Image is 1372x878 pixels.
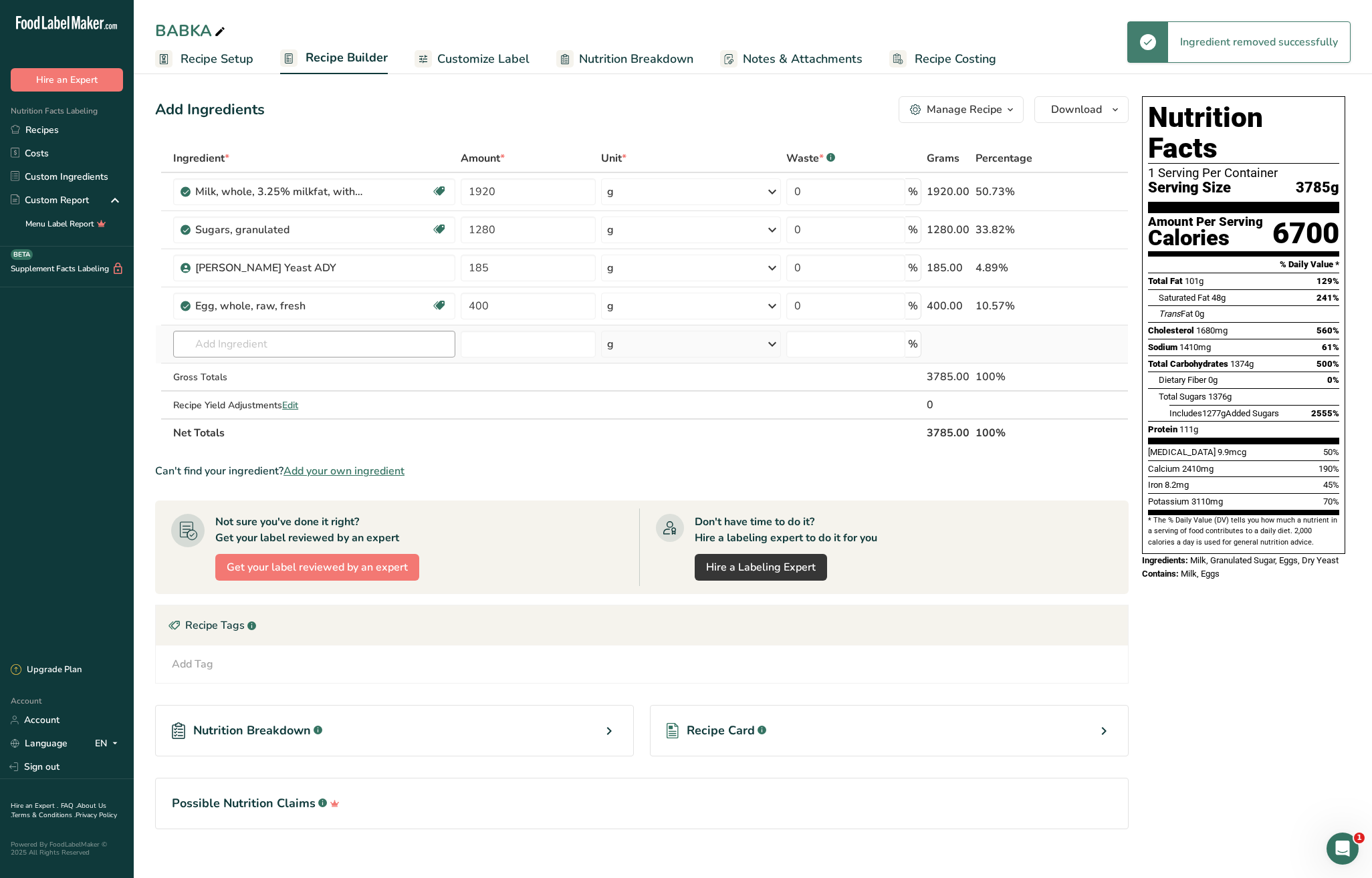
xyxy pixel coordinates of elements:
h1: Nutrition Facts [1148,102,1339,164]
span: Iron [1148,480,1163,490]
div: 3785.00 [927,369,970,385]
div: Calories [1148,229,1263,248]
div: Ingredient removed successfully [1168,22,1350,62]
span: Recipe Card [687,722,755,740]
div: BABKA [155,19,228,43]
div: Waste [786,150,835,166]
span: 560% [1317,325,1339,335]
span: 3110mg [1191,496,1223,506]
div: Gross Totals [173,370,455,384]
span: 50% [1323,447,1339,457]
a: FAQ . [61,801,77,811]
span: Contains: [1142,569,1179,579]
a: Nutrition Breakdown [556,44,693,74]
div: 4.89% [976,260,1065,276]
span: Fat [1159,309,1193,319]
div: 400.00 [927,298,970,314]
div: Don't have time to do it? Hire a labeling expert to do it for you [695,514,877,546]
th: 100% [973,418,1068,446]
span: Total Fat [1148,276,1183,286]
a: Hire a Labeling Expert [695,554,827,581]
div: Can't find your ingredient? [155,463,1129,479]
span: 45% [1323,480,1339,490]
span: Download [1051,102,1102,118]
div: 0 [927,397,970,413]
div: Add Tag [172,656,213,672]
span: Recipe Builder [306,49,388,67]
span: Cholesterol [1148,325,1194,335]
input: Add Ingredient [173,331,455,357]
span: Serving Size [1148,180,1231,196]
span: Milk, Granulated Sugar, Eggs, Dry Yeast [1190,555,1339,565]
div: 10.57% [976,298,1065,314]
span: 0g [1195,309,1204,319]
div: Custom Report [11,193,89,207]
span: 241% [1317,293,1339,303]
div: 33.82% [976,222,1065,238]
span: 2410mg [1182,464,1214,474]
button: Download [1034,96,1129,123]
span: Notes & Attachments [743,50,863,68]
span: 1374g [1230,359,1254,369]
span: [MEDICAL_DATA] [1148,447,1216,457]
div: Manage Recipe [927,102,1002,118]
span: Calcium [1148,464,1180,474]
div: Not sure you've done it right? Get your label reviewed by an expert [215,514,399,546]
span: Grams [927,150,959,166]
a: Terms & Conditions . [11,811,76,820]
span: Includes Added Sugars [1169,408,1279,418]
span: 0g [1208,375,1218,385]
span: 8.2mg [1165,480,1189,490]
span: 1410mg [1179,342,1211,352]
span: Unit [601,150,626,166]
div: 100% [976,369,1065,385]
div: Powered By FoodLabelMaker © 2025 All Rights Reserved [11,841,123,857]
div: Milk, whole, 3.25% milkfat, without added vitamin A and [MEDICAL_DATA] [195,184,362,200]
span: Recipe Costing [915,50,996,68]
div: g [607,298,614,314]
div: 1280.00 [927,222,970,238]
span: Total Sugars [1159,392,1206,402]
span: 1277g [1202,408,1226,418]
div: Add Ingredients [155,99,265,121]
span: 48g [1212,293,1226,303]
div: EN [95,736,123,752]
span: 3785g [1296,180,1339,196]
span: Sodium [1148,342,1177,352]
a: Recipe Costing [889,44,996,74]
a: Privacy Policy [76,811,117,820]
div: Recipe Tags [156,605,1128,645]
button: Manage Recipe [899,96,1024,123]
span: 190% [1319,464,1339,474]
span: 61% [1322,342,1339,352]
div: 1 Serving Per Container [1148,166,1339,180]
a: Language [11,732,68,755]
a: Customize Label [415,44,530,74]
div: g [607,222,614,238]
div: 1920.00 [927,184,970,200]
span: Dietary Fiber [1159,375,1206,385]
span: Percentage [976,150,1032,166]
div: g [607,260,614,276]
span: 70% [1323,496,1339,506]
span: Nutrition Breakdown [579,50,693,68]
a: Notes & Attachments [720,44,863,74]
span: Ingredient [173,150,229,166]
a: Recipe Setup [155,44,253,74]
div: Egg, whole, raw, fresh [195,298,362,314]
span: Amount [461,150,505,166]
span: 9.9mcg [1218,447,1246,457]
div: Upgrade Plan [11,664,82,677]
th: Net Totals [170,418,924,446]
div: Sugars, granulated [195,222,362,238]
div: g [607,336,614,352]
span: Potassium [1148,496,1189,506]
button: Hire an Expert [11,68,123,92]
section: * The % Daily Value (DV) tells you how much a nutrient in a serving of food contributes to a dail... [1148,515,1339,548]
div: 50.73% [976,184,1065,200]
a: Hire an Expert . [11,801,58,811]
span: Recipe Setup [181,50,253,68]
i: Trans [1159,309,1181,319]
span: Nutrition Breakdown [193,722,311,740]
span: Saturated Fat [1159,293,1210,303]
